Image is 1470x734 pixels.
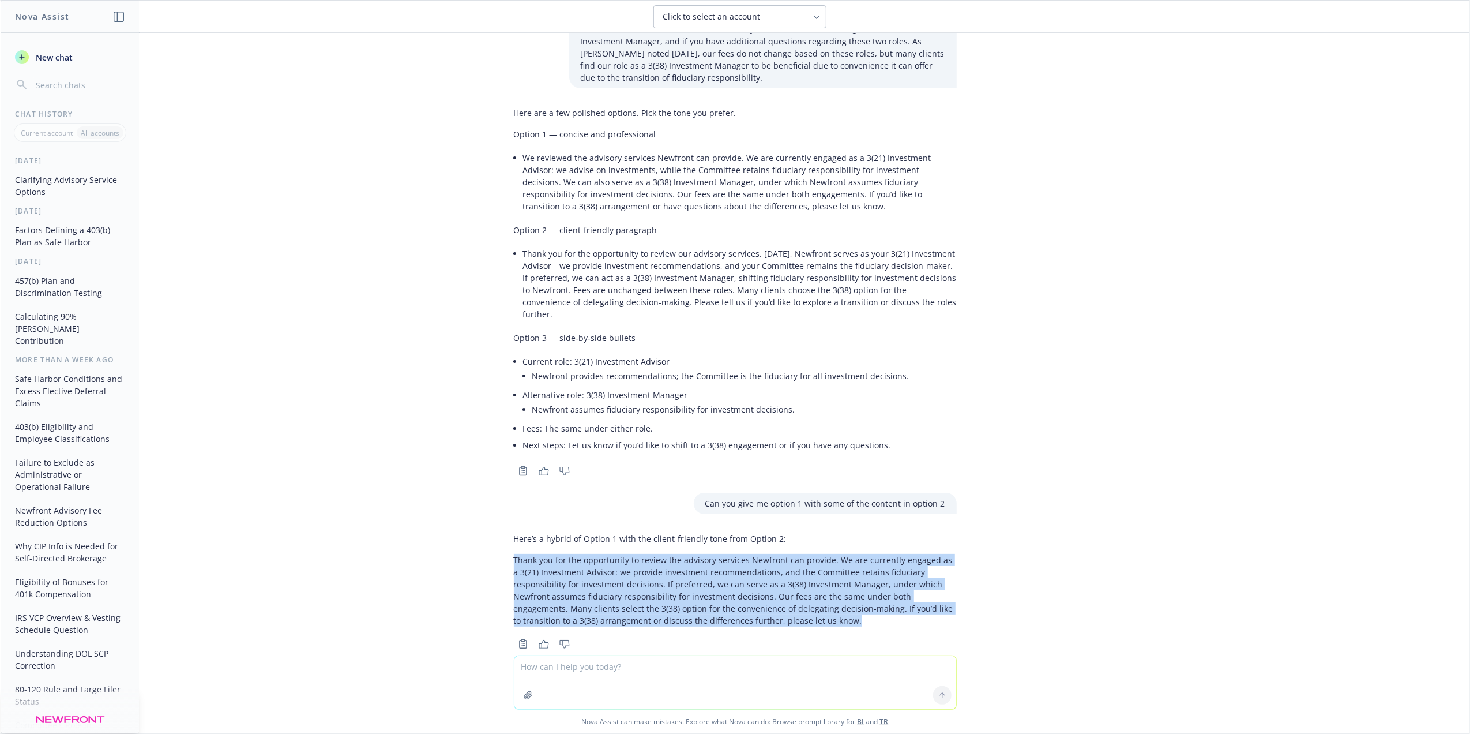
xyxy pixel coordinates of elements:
[532,368,957,384] li: Newfront provides recommendations; the Committee is the fiduciary for all investment decisions.
[514,107,957,119] p: Here are a few polished options. Pick the tone you prefer.
[514,554,957,627] p: Thank you for the opportunity to review the advisory services Newfront can provide. We are curren...
[555,636,574,652] button: Thumbs down
[10,271,130,302] button: 457(b) Plan and Discrimination Testing
[1,109,139,119] div: Chat History
[514,128,957,140] p: Option 1 — concise and professional
[33,51,73,63] span: New chat
[555,463,574,479] button: Thumbs down
[705,497,945,510] p: Can you give me option 1 with some of the content in option 2
[514,224,957,236] p: Option 2 — client-friendly paragraph
[10,572,130,604] button: Eligibility of Bonuses for 401k Compensation
[523,353,957,387] li: Current role: 3(21) Investment Advisor
[880,717,889,726] a: TR
[10,680,130,711] button: 80-120 Rule and Large Filer Status
[1,256,139,266] div: [DATE]
[1,156,139,166] div: [DATE]
[10,453,130,496] button: Failure to Exclude as Administrative or Operational Failure
[523,149,957,215] li: We reviewed the advisory services Newfront can provide. We are currently engaged as a 3(21) Inves...
[523,245,957,323] li: Thank you for the opportunity to review our advisory services. [DATE], Newfront serves as your 3(...
[518,466,528,476] svg: Copy to clipboard
[33,77,125,93] input: Search chats
[10,644,130,675] button: Understanding DOL SCP Correction
[523,420,957,437] li: Fees: The same under either role.
[663,11,761,23] span: Click to select an account
[514,332,957,344] p: Option 3 — side‑by‑side bullets
[10,537,130,568] button: Why CIP Info is Needed for Self-Directed Brokerage
[10,417,130,448] button: 403(b) Eligibility and Employee Classifications
[1,206,139,216] div: [DATE]
[15,10,69,23] h1: Nova Assist
[10,170,130,201] button: Clarifying Advisory Service Options
[523,387,957,420] li: Alternative role: 3(38) Investment Manager
[10,501,130,532] button: Newfront Advisory Fee Reduction Options
[10,47,130,68] button: New chat
[81,128,119,138] p: All accounts
[10,369,130,413] button: Safe Harbor Conditions and Excess Elective Deferral Claims
[532,401,957,418] li: Newfront assumes fiduciary responsibility for investment decisions.
[10,307,130,350] button: Calculating 90% [PERSON_NAME] Contribution
[21,128,73,138] p: Current account
[858,717,864,726] a: BI
[5,710,1465,733] span: Nova Assist can make mistakes. Explore what Nova can do: Browse prompt library for and
[518,639,528,649] svg: Copy to clipboard
[10,220,130,252] button: Factors Defining a 403(b) Plan as Safe Harbor
[653,5,826,28] button: Click to select an account
[514,533,957,545] p: Here’s a hybrid of Option 1 with the client-friendly tone from Option 2:
[1,355,139,365] div: More than a week ago
[523,437,957,454] li: Next steps: Let us know if you’d like to shift to a 3(38) engagement or if you have any questions.
[10,608,130,639] button: IRS VCP Overview & Vesting Schedule Question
